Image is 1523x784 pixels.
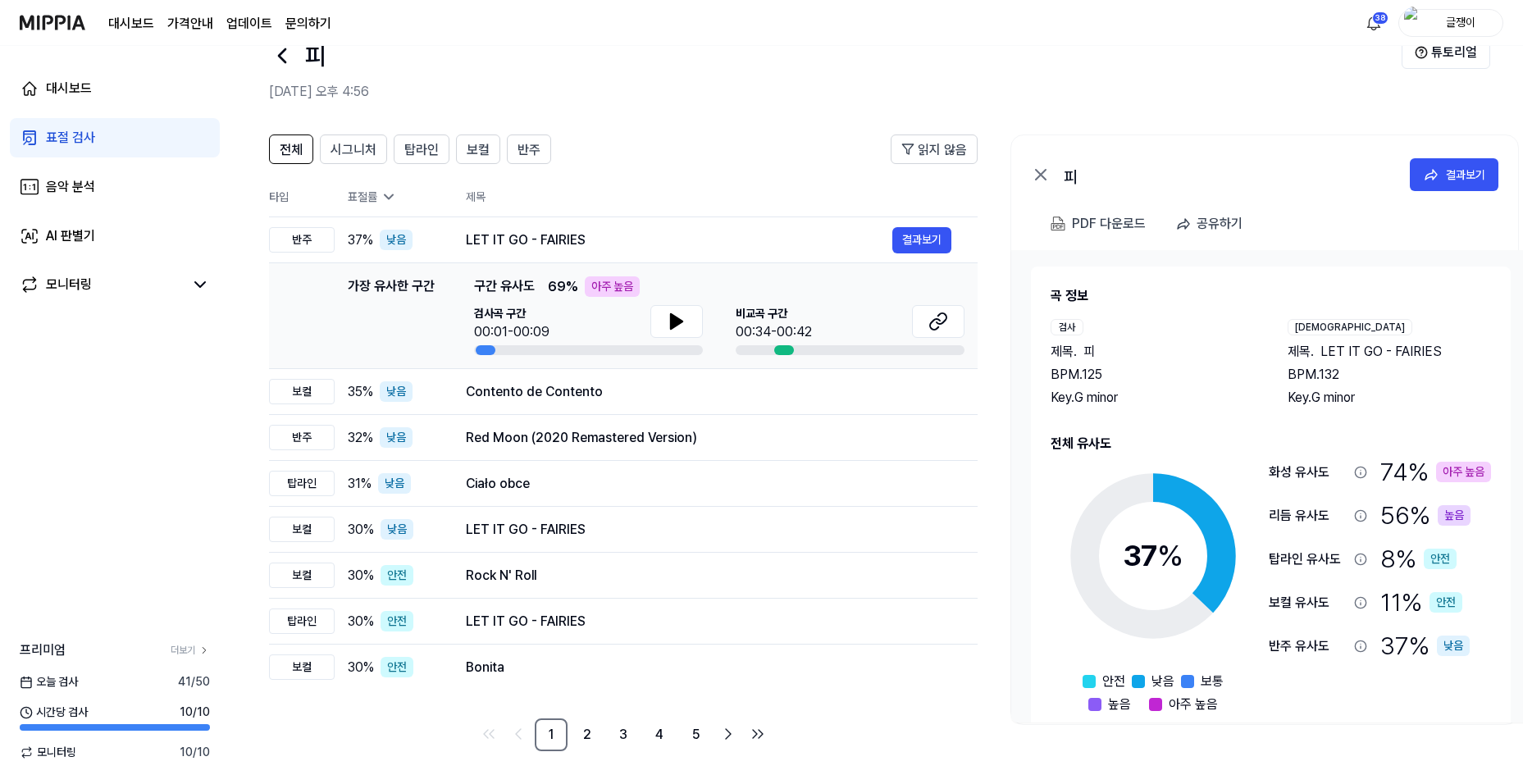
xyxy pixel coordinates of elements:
div: 8 % [1380,540,1457,577]
span: 31 % [348,474,372,494]
div: 아주 높음 [1436,462,1491,482]
a: 3 [607,718,640,751]
div: 탑라인 [269,609,335,634]
div: LET IT GO - FAIRIES [466,612,951,631]
div: 피 [1064,165,1392,185]
span: 35 % [348,382,373,402]
button: 가격안내 [167,14,213,34]
button: 알림38 [1361,10,1387,36]
div: 표절 검사 [46,128,95,148]
span: 제목 . [1288,342,1314,362]
span: LET IT GO - FAIRIES [1320,342,1442,362]
h2: 전체 유사도 [1051,434,1491,454]
div: 공유하기 [1197,213,1243,235]
span: % [1157,538,1183,573]
img: PDF Download [1051,217,1065,231]
h2: 곡 정보 [1051,286,1491,306]
div: 반주 [269,425,335,450]
div: 음악 분석 [46,177,95,197]
div: 안전 [1430,592,1462,613]
span: 30 % [348,520,374,540]
div: 검사 [1051,319,1083,335]
span: 10 / 10 [180,704,210,721]
div: 37 % [1380,627,1470,664]
div: 낮음 [381,519,413,540]
span: 69 % [548,277,578,297]
div: Key. G minor [1051,388,1255,408]
div: 안전 [381,657,413,677]
h1: 피 [305,38,326,75]
div: Bonita [466,658,951,677]
span: 프리미엄 [20,640,66,660]
a: 4 [643,718,676,751]
span: 검사곡 구간 [474,305,549,322]
a: 표절 검사 [10,118,220,157]
div: 화성 유사도 [1269,463,1347,482]
span: 비교곡 구간 [736,305,812,322]
div: 보컬 [269,563,335,588]
button: 결과보기 [892,227,951,253]
a: Go to previous page [505,721,531,747]
a: Go to last page [745,721,771,747]
div: 높음 [1438,505,1471,526]
span: 시그니처 [331,140,376,160]
span: 탑라인 [404,140,439,160]
button: 결과보기 [1410,158,1498,191]
img: profile [1404,7,1424,39]
a: 문의하기 [285,14,331,34]
div: 안전 [381,611,413,631]
a: 음악 분석 [10,167,220,207]
button: 시그니처 [320,134,387,164]
h2: [DATE] 오후 4:56 [269,82,1402,102]
div: 탑라인 [269,471,335,496]
a: 대시보드 [108,14,154,34]
div: Key. G minor [1288,388,1492,408]
div: 00:34-00:42 [736,322,812,342]
div: BPM. 125 [1051,365,1255,385]
span: 30 % [348,658,374,677]
div: LET IT GO - FAIRIES [466,520,951,540]
span: 시간당 검사 [20,704,88,721]
div: BPM. 132 [1288,365,1492,385]
nav: pagination [269,718,978,751]
span: 10 / 10 [180,744,210,761]
div: LET IT GO - FAIRIES [466,230,892,250]
span: 오늘 검사 [20,673,78,691]
div: 낮음 [380,381,413,402]
span: 32 % [348,428,373,448]
span: 높음 [1108,695,1131,714]
a: 업데이트 [226,14,272,34]
button: PDF 다운로드 [1047,207,1149,240]
div: 낮음 [380,427,413,448]
span: 아주 높음 [1169,695,1218,714]
span: 피 [1083,342,1095,362]
div: 낮음 [1437,636,1470,656]
a: Go to first page [476,721,502,747]
div: 리듬 유사도 [1269,506,1347,526]
span: 반주 [518,140,540,160]
div: 탑라인 유사도 [1269,549,1347,569]
span: 30 % [348,612,374,631]
div: 아주 높음 [585,276,640,297]
a: 5 [679,718,712,751]
div: 38 [1372,11,1388,25]
div: PDF 다운로드 [1072,213,1146,235]
div: 00:01-00:09 [474,322,549,342]
a: 더보기 [171,643,210,658]
div: 낮음 [380,230,413,250]
span: 제목 . [1051,342,1077,362]
span: 전체 [280,140,303,160]
div: [DEMOGRAPHIC_DATA] [1288,319,1412,335]
div: 37 [1123,534,1183,578]
div: Red Moon (2020 Remastered Version) [466,428,951,448]
div: 56 % [1380,497,1471,534]
div: Ciało obce [466,474,951,494]
div: AI 판별기 [46,226,95,246]
a: 2 [571,718,604,751]
div: Rock N' Roll [466,566,951,586]
button: 읽지 않음 [891,134,978,164]
button: 튜토리얼 [1402,36,1490,69]
button: 반주 [507,134,551,164]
